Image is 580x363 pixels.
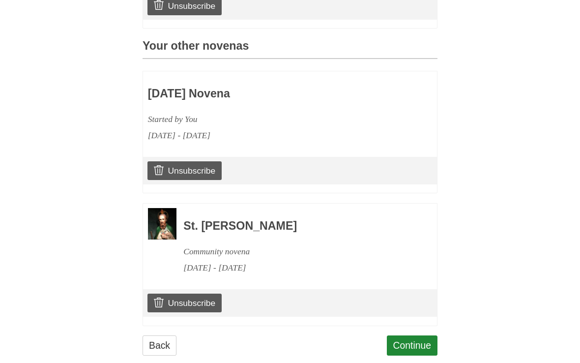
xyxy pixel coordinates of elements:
a: Unsubscribe [147,161,222,180]
a: Back [143,335,176,356]
h3: Your other novenas [143,40,437,59]
h3: [DATE] Novena [148,88,375,100]
a: Continue [387,335,438,356]
div: [DATE] - [DATE] [183,260,410,276]
div: Started by You [148,111,375,127]
div: Community novena [183,243,410,260]
img: Novena image [148,208,176,239]
h3: St. [PERSON_NAME] [183,220,410,233]
div: [DATE] - [DATE] [148,127,375,144]
a: Unsubscribe [147,294,222,312]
